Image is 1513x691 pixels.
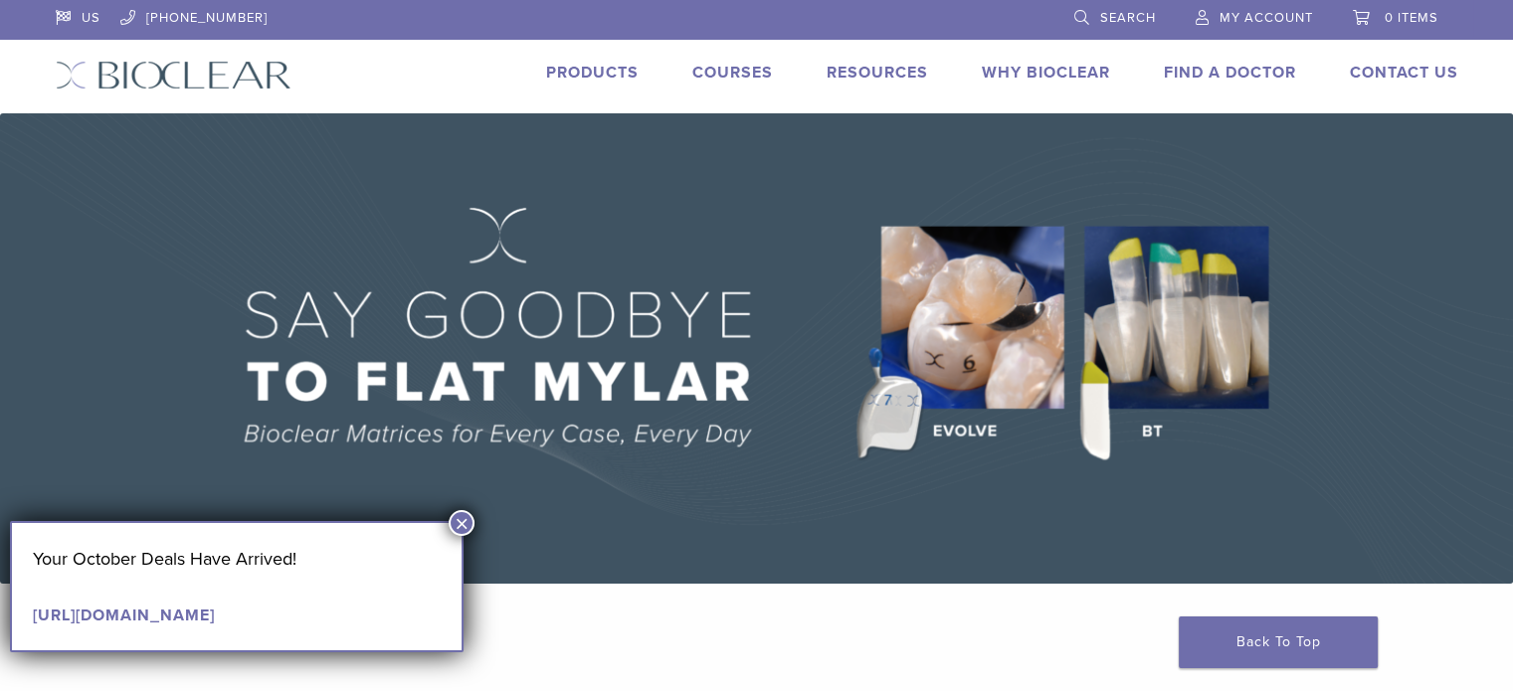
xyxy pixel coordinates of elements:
a: Find A Doctor [1164,63,1296,83]
a: Products [546,63,639,83]
a: Resources [827,63,928,83]
span: My Account [1220,10,1313,26]
p: Your October Deals Have Arrived! [33,544,441,574]
a: Why Bioclear [982,63,1110,83]
a: [URL][DOMAIN_NAME] [33,605,215,625]
span: 0 items [1385,10,1438,26]
a: Contact Us [1350,63,1458,83]
button: Close [449,510,474,536]
a: Courses [692,63,773,83]
img: Bioclear [56,61,291,89]
span: Search [1100,10,1156,26]
a: Back To Top [1179,616,1378,668]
